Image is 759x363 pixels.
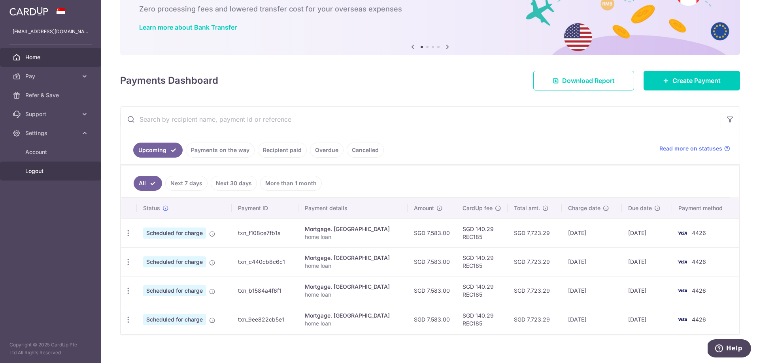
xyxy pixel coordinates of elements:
td: SGD 7,723.29 [508,276,562,305]
a: Next 30 days [211,176,257,191]
div: Mortgage. [GEOGRAPHIC_DATA] [305,254,401,262]
a: Payments on the way [186,143,255,158]
span: Status [143,204,160,212]
iframe: Opens a widget where you can find more information [708,339,751,359]
td: SGD 140.29 REC185 [456,247,508,276]
div: Mortgage. [GEOGRAPHIC_DATA] [305,312,401,320]
td: [DATE] [622,247,672,276]
img: Bank Card [674,257,690,267]
span: Create Payment [672,76,721,85]
span: Account [25,148,77,156]
td: SGD 140.29 REC185 [456,218,508,247]
td: [DATE] [622,276,672,305]
td: [DATE] [622,218,672,247]
a: More than 1 month [260,176,322,191]
a: Create Payment [644,71,740,90]
span: 4426 [692,229,706,236]
th: Payment details [298,198,408,218]
div: Mortgage. [GEOGRAPHIC_DATA] [305,225,401,233]
td: SGD 7,723.29 [508,247,562,276]
td: txn_f108ce7fb1a [232,218,298,247]
p: home loan [305,233,401,241]
td: [DATE] [622,305,672,334]
span: Logout [25,167,77,175]
a: Recipient paid [258,143,307,158]
span: Scheduled for charge [143,228,206,239]
span: CardUp fee [463,204,493,212]
span: Scheduled for charge [143,285,206,296]
input: Search by recipient name, payment id or reference [121,107,721,132]
h4: Payments Dashboard [120,73,218,88]
span: Read more on statuses [659,145,722,152]
td: [DATE] [562,305,622,334]
p: home loan [305,320,401,327]
img: CardUp [9,6,48,16]
td: SGD 140.29 REC185 [456,305,508,334]
td: SGD 7,723.29 [508,218,562,247]
span: Scheduled for charge [143,314,206,325]
span: Total amt. [514,204,540,212]
td: txn_c440cb8c6c1 [232,247,298,276]
span: Refer & Save [25,91,77,99]
a: Overdue [310,143,344,158]
span: Scheduled for charge [143,256,206,267]
td: [DATE] [562,247,622,276]
span: Download Report [562,76,615,85]
a: Cancelled [347,143,384,158]
td: SGD 7,583.00 [408,305,456,334]
th: Payment method [672,198,739,218]
span: 4426 [692,258,706,265]
a: Read more on statuses [659,145,730,152]
span: Amount [414,204,434,212]
td: SGD 140.29 REC185 [456,276,508,305]
span: Charge date [568,204,600,212]
a: Next 7 days [165,176,208,191]
img: Bank Card [674,228,690,238]
h6: Zero processing fees and lowered transfer cost for your overseas expenses [139,4,721,14]
span: 4426 [692,287,706,294]
td: txn_b1584a4f6f1 [232,276,298,305]
a: Learn more about Bank Transfer [139,23,237,31]
img: Bank Card [674,315,690,324]
a: All [134,176,162,191]
span: Settings [25,129,77,137]
span: Support [25,110,77,118]
td: SGD 7,583.00 [408,247,456,276]
td: [DATE] [562,218,622,247]
p: [EMAIL_ADDRESS][DOMAIN_NAME] [13,28,89,36]
th: Payment ID [232,198,298,218]
td: SGD 7,583.00 [408,218,456,247]
span: Home [25,53,77,61]
td: [DATE] [562,276,622,305]
td: txn_9ee822cb5e1 [232,305,298,334]
td: SGD 7,583.00 [408,276,456,305]
div: Mortgage. [GEOGRAPHIC_DATA] [305,283,401,291]
p: home loan [305,291,401,299]
span: Due date [628,204,652,212]
img: Bank Card [674,286,690,295]
span: 4426 [692,316,706,323]
p: home loan [305,262,401,270]
span: Pay [25,72,77,80]
td: SGD 7,723.29 [508,305,562,334]
a: Upcoming [133,143,183,158]
a: Download Report [533,71,634,90]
